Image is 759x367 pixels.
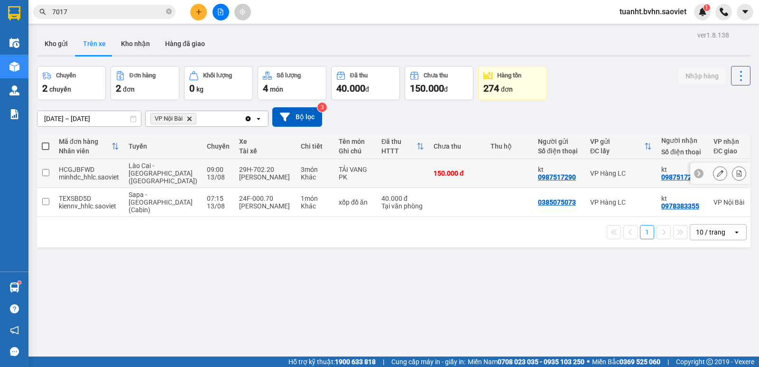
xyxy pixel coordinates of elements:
div: VP Hàng LC [590,198,652,206]
span: | [383,357,384,367]
div: Số lượng [277,72,301,79]
span: message [10,347,19,356]
img: warehouse-icon [9,62,19,72]
svg: open [255,115,262,122]
span: aim [239,9,246,15]
button: Đã thu40.000đ [331,66,400,100]
span: close-circle [166,8,172,17]
div: 29H-702.20 [239,166,291,173]
span: kg [196,85,204,93]
span: VP Nội Bài, close by backspace [150,113,196,124]
div: Đã thu [381,138,417,145]
span: close-circle [166,9,172,14]
div: kiennv_hhlc.saoviet [59,202,119,210]
div: Tại văn phòng [381,202,424,210]
div: Đơn hàng [130,72,156,79]
th: Toggle SortBy [585,134,657,159]
span: đ [444,85,448,93]
span: file-add [217,9,224,15]
img: icon-new-feature [698,8,707,16]
div: 13/08 [207,173,230,181]
img: phone-icon [720,8,728,16]
span: search [39,9,46,15]
div: [PERSON_NAME] [239,202,291,210]
div: Người gửi [538,138,581,145]
button: Kho gửi [37,32,75,55]
span: đơn [501,85,513,93]
div: Tài xế [239,147,291,155]
div: 10 / trang [696,227,725,237]
sup: 1 [18,281,21,284]
strong: 1900 633 818 [335,358,376,366]
div: Xe [239,138,291,145]
span: món [270,85,283,93]
div: Số điện thoại [661,148,704,156]
div: Tên món [339,138,372,145]
button: Số lượng4món [258,66,326,100]
div: Chuyến [56,72,76,79]
span: 0 [189,83,194,94]
button: Đơn hàng2đơn [111,66,179,100]
div: ĐC lấy [590,147,644,155]
button: Chuyến2chuyến [37,66,106,100]
button: caret-down [737,4,753,20]
button: file-add [213,4,229,20]
div: 07:15 [207,195,230,202]
span: copyright [706,358,713,365]
div: Hàng tồn [497,72,521,79]
div: 150.000 đ [434,169,481,177]
img: logo-vxr [8,6,20,20]
span: Cung cấp máy in - giấy in: [391,357,465,367]
div: Người nhận [661,137,704,144]
span: 40.000 [336,83,365,94]
div: Ghi chú [339,147,372,155]
div: [PERSON_NAME] [239,173,291,181]
div: Khối lượng [203,72,232,79]
strong: 0708 023 035 - 0935 103 250 [498,358,584,366]
div: TEXSBD5D [59,195,119,202]
button: Chưa thu150.000đ [405,66,473,100]
span: tuanht.bvhn.saoviet [612,6,694,18]
svg: Clear all [244,115,252,122]
span: đ [365,85,369,93]
img: solution-icon [9,109,19,119]
div: kt [661,195,704,202]
button: 1 [640,225,654,239]
button: plus [190,4,207,20]
sup: 3 [317,103,327,112]
div: Khác [301,173,329,181]
div: Số điện thoại [538,147,581,155]
div: 0987517290 [661,173,699,181]
input: Selected VP Nội Bài. [198,114,199,123]
input: Select a date range. [37,111,141,126]
div: kt [661,166,704,173]
span: 274 [483,83,499,94]
div: Thu hộ [491,142,528,150]
div: 24F-000.70 [239,195,291,202]
div: 40.000 đ [381,195,424,202]
span: VP Nội Bài [155,115,183,122]
div: kt [538,166,581,173]
span: 2 [42,83,47,94]
button: Kho nhận [113,32,157,55]
button: Bộ lọc [272,107,322,127]
div: Mã đơn hàng [59,138,111,145]
img: warehouse-icon [9,282,19,292]
div: TẢI VANG PK [339,166,372,181]
th: Toggle SortBy [54,134,124,159]
span: đơn [123,85,135,93]
span: Hỗ trợ kỹ thuật: [288,357,376,367]
sup: 1 [703,4,710,11]
span: Sapa - [GEOGRAPHIC_DATA] (Cabin) [129,191,193,214]
button: aim [234,4,251,20]
span: ⚪️ [587,360,590,364]
span: 2 [116,83,121,94]
div: Đã thu [350,72,368,79]
div: 1 món [301,195,329,202]
button: Hàng đã giao [157,32,213,55]
button: Hàng tồn274đơn [478,66,547,100]
div: Tuyến [129,142,197,150]
div: Chi tiết [301,142,329,150]
div: 13/08 [207,202,230,210]
th: Toggle SortBy [377,134,429,159]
